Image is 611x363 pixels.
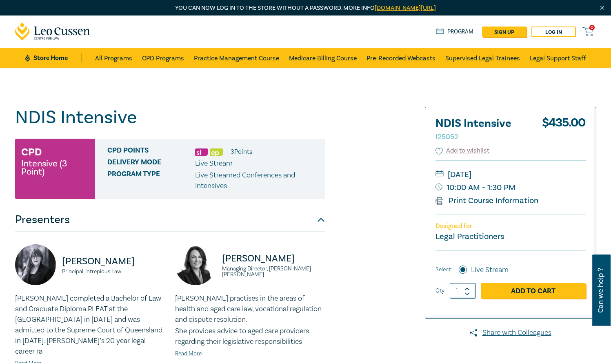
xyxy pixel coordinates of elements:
[435,132,458,142] small: I25052
[435,146,490,155] button: Add to wishlist
[222,266,325,277] small: Managing Director, [PERSON_NAME] [PERSON_NAME]
[435,117,525,142] h2: NDIS Intensive
[21,145,42,159] h3: CPD
[62,255,165,268] p: [PERSON_NAME]
[481,283,586,299] a: Add to Cart
[15,293,165,357] p: [PERSON_NAME] completed a Bachelor of Law and Graduate Diploma PLEAT at the [GEOGRAPHIC_DATA] in ...
[25,53,82,62] a: Store Home
[435,181,586,194] small: 10:00 AM - 1:30 PM
[15,244,56,285] img: https://s3.ap-southeast-2.amazonaws.com/leo-cussen-store-production-content/Contacts/Belinda%20Ko...
[597,259,604,321] span: Can we help ?
[435,231,504,242] small: Legal Practitioners
[222,252,325,265] p: [PERSON_NAME]
[589,25,595,30] span: 0
[482,27,527,37] a: sign up
[542,117,586,146] div: $ 435.00
[471,265,509,275] label: Live Stream
[289,48,357,68] a: Medicare Billing Course
[435,168,586,181] small: [DATE]
[21,159,89,176] small: Intensive (3 Point)
[107,146,195,157] span: CPD Points
[15,4,596,13] p: You can now log in to the store without a password. More info
[107,158,195,169] span: Delivery Mode
[435,222,586,230] p: Designed for
[436,27,474,36] a: Program
[62,269,165,274] small: Principal, Intrepidus Law
[142,48,184,68] a: CPD Programs
[175,350,202,357] a: Read More
[210,148,223,156] img: Ethics & Professional Responsibility
[435,286,444,295] label: Qty
[435,195,539,206] a: Print Course Information
[95,48,132,68] a: All Programs
[375,4,436,12] a: [DOMAIN_NAME][URL]
[175,244,216,285] img: https://s3.ap-southeast-2.amazonaws.com/leo-cussen-store-production-content/Contacts/Gemma%20McGr...
[175,326,325,347] p: She provides advice to aged care providers regarding their legislative responsibilities
[195,170,319,191] p: Live Streamed Conferences and Intensives
[194,48,279,68] a: Practice Management Course
[425,328,596,338] a: Share with Colleagues
[435,265,452,274] span: Select:
[195,159,233,168] span: Live Stream
[531,27,576,37] a: Log in
[195,148,208,156] img: Substantive Law
[450,283,476,299] input: 1
[445,48,520,68] a: Supervised Legal Trainees
[15,208,325,232] button: Presenters
[231,146,252,157] li: 3 Point s
[367,48,435,68] a: Pre-Recorded Webcasts
[175,293,325,325] p: [PERSON_NAME] practises in the areas of health and aged care law, vocational regulation and dispu...
[107,170,195,191] span: Program type
[530,48,586,68] a: Legal Support Staff
[599,4,606,11] img: Close
[15,107,325,128] h1: NDIS Intensive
